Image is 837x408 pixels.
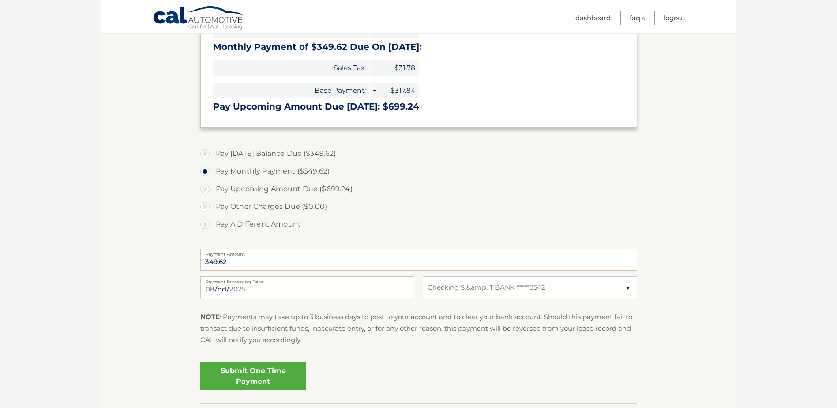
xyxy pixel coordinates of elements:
[200,362,306,390] a: Submit One Time Payment
[200,249,637,256] label: Payment Amount
[200,180,637,198] label: Pay Upcoming Amount Due ($699.24)
[630,11,645,25] a: FAQ's
[370,60,379,76] span: +
[200,249,637,271] input: Payment Amount
[370,83,379,98] span: +
[200,198,637,215] label: Pay Other Charges Due ($0.00)
[200,276,414,298] input: Payment Date
[200,313,220,321] strong: NOTE
[213,60,369,76] span: Sales Tax:
[213,42,624,53] h3: Monthly Payment of $349.62 Due On [DATE]:
[379,83,419,98] span: $317.84
[200,311,637,346] p: : Payments may take up to 3 business days to post to your account and to clear your bank account....
[213,101,624,112] h3: Pay Upcoming Amount Due [DATE]: $699.24
[200,276,414,283] label: Payment Processing Date
[153,6,245,31] a: Cal Automotive
[379,60,419,76] span: $31.78
[200,145,637,162] label: Pay [DATE] Balance Due ($349.62)
[575,11,611,25] a: Dashboard
[200,162,637,180] label: Pay Monthly Payment ($349.62)
[213,83,369,98] span: Base Payment:
[200,215,637,233] label: Pay A Different Amount
[664,11,685,25] a: Logout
